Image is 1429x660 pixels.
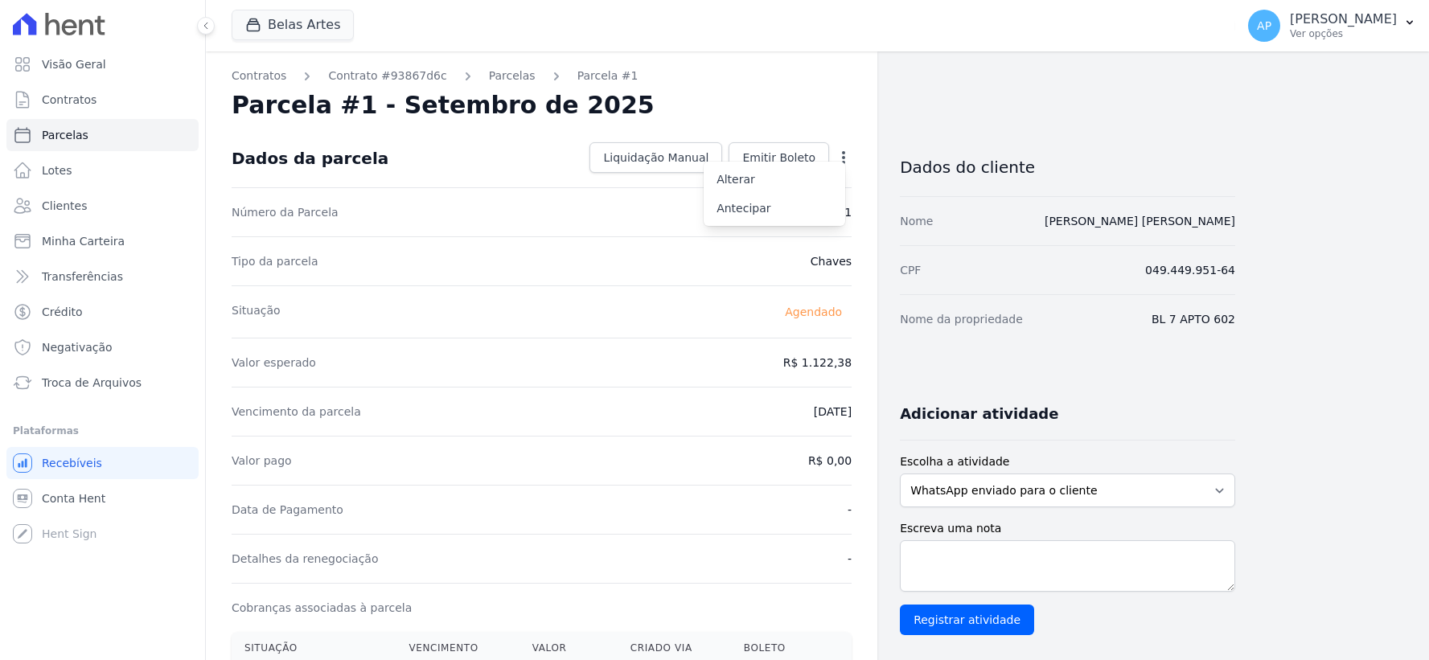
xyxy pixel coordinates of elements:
a: Antecipar [704,194,845,223]
dd: Chaves [811,253,852,269]
span: Crédito [42,304,83,320]
a: Alterar [704,165,845,194]
a: Minha Carteira [6,225,199,257]
dd: 049.449.951-64 [1145,262,1235,278]
div: Dados da parcela [232,149,388,168]
dt: Situação [232,302,281,322]
p: Ver opções [1290,27,1397,40]
a: [PERSON_NAME] [PERSON_NAME] [1045,215,1235,228]
span: Visão Geral [42,56,106,72]
dt: Cobranças associadas à parcela [232,600,412,616]
a: Contratos [232,68,286,84]
h3: Dados do cliente [900,158,1235,177]
dd: BL 7 APTO 602 [1152,311,1235,327]
a: Contratos [6,84,199,116]
button: AP [PERSON_NAME] Ver opções [1235,3,1429,48]
span: Parcelas [42,127,88,143]
dd: - [848,551,852,567]
dt: Nome [900,213,933,229]
a: Liquidação Manual [589,142,722,173]
span: Clientes [42,198,87,214]
a: Emitir Boleto [729,142,829,173]
a: Contrato #93867d6c [328,68,446,84]
span: Recebíveis [42,455,102,471]
a: Recebíveis [6,447,199,479]
span: Emitir Boleto [742,150,815,166]
span: Agendado [775,302,852,322]
a: Troca de Arquivos [6,367,199,399]
label: Escolha a atividade [900,453,1235,470]
dt: CPF [900,262,921,278]
a: Crédito [6,296,199,328]
div: Plataformas [13,421,192,441]
dd: [DATE] [814,404,852,420]
a: Parcela #1 [577,68,639,84]
dt: Data de Pagamento [232,502,343,518]
span: Conta Hent [42,490,105,506]
a: Clientes [6,190,199,222]
dd: - [848,502,852,518]
dt: Número da Parcela [232,204,339,220]
dt: Valor esperado [232,355,316,371]
dt: Valor pago [232,453,292,469]
button: Belas Artes [232,10,354,40]
a: Parcelas [6,119,199,151]
dt: Detalhes da renegociação [232,551,379,567]
a: Lotes [6,154,199,187]
span: AP [1257,20,1271,31]
label: Escreva uma nota [900,520,1235,537]
span: Contratos [42,92,96,108]
dd: R$ 1.122,38 [783,355,852,371]
input: Registrar atividade [900,605,1034,635]
dt: Vencimento da parcela [232,404,361,420]
dt: Tipo da parcela [232,253,318,269]
span: Lotes [42,162,72,178]
p: [PERSON_NAME] [1290,11,1397,27]
dd: 1 [844,204,852,220]
span: Negativação [42,339,113,355]
a: Negativação [6,331,199,363]
span: Troca de Arquivos [42,375,142,391]
a: Parcelas [489,68,536,84]
a: Conta Hent [6,482,199,514]
span: Transferências [42,269,123,285]
h3: Adicionar atividade [900,404,1058,424]
a: Visão Geral [6,48,199,80]
span: Minha Carteira [42,233,125,249]
span: Liquidação Manual [603,150,708,166]
dd: R$ 0,00 [808,453,852,469]
a: Transferências [6,260,199,293]
dt: Nome da propriedade [900,311,1023,327]
h2: Parcela #1 - Setembro de 2025 [232,91,655,120]
nav: Breadcrumb [232,68,852,84]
